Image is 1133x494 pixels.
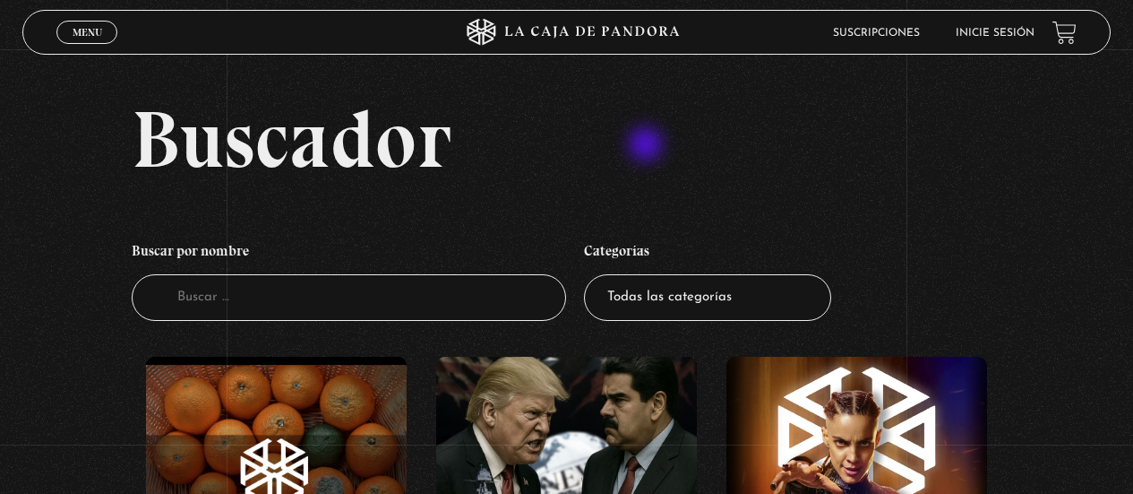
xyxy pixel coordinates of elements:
h4: Buscar por nombre [132,233,567,274]
span: Menu [73,27,102,38]
h4: Categorías [584,233,831,274]
a: View your shopping cart [1052,21,1077,45]
span: Cerrar [66,42,108,55]
a: Suscripciones [833,28,920,39]
h2: Buscador [132,99,1111,179]
a: Inicie sesión [956,28,1034,39]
